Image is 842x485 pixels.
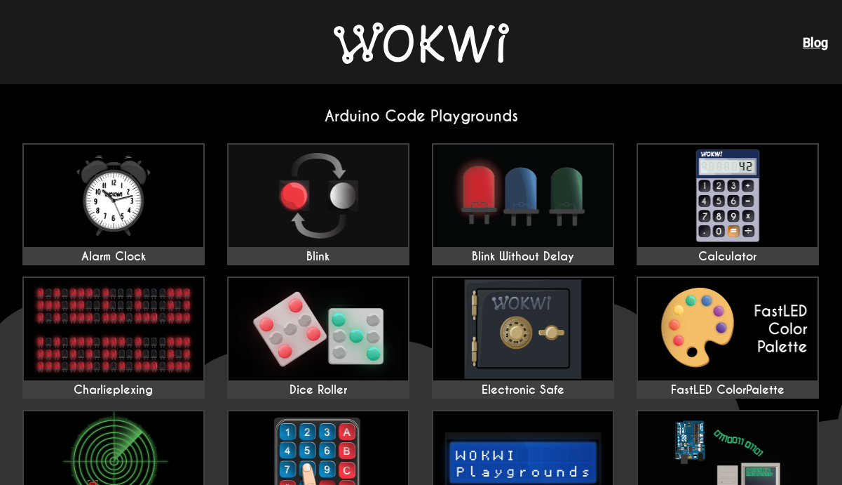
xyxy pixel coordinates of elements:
[637,277,819,399] a: FastLED ColorPalette
[638,278,817,380] img: FastLED ColorPalette
[11,107,831,126] h2: Arduino Code Playgrounds
[229,145,408,247] img: Blink
[229,383,408,397] div: Dice Roller
[229,278,408,380] img: Dice Roller
[638,145,817,247] img: Calculator
[229,250,408,264] div: Blink
[433,278,613,380] img: Electronic Safe
[334,22,509,64] img: Wokwi
[24,250,203,264] div: Alarm Clock
[227,143,409,265] a: Blink
[638,250,817,264] div: Calculator
[24,383,203,397] div: Charlieplexing
[227,277,409,399] a: Dice Roller
[433,250,613,264] div: Blink Without Delay
[433,145,613,247] img: Blink Without Delay
[803,35,828,50] a: Blog
[432,277,614,399] a: Electronic Safe
[432,143,614,265] a: Blink Without Delay
[637,143,819,265] a: Calculator
[638,383,817,397] div: FastLED ColorPalette
[24,278,203,380] img: Charlieplexing
[22,277,205,399] a: Charlieplexing
[22,143,205,265] a: Alarm Clock
[433,383,613,397] div: Electronic Safe
[24,145,203,247] img: Alarm Clock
